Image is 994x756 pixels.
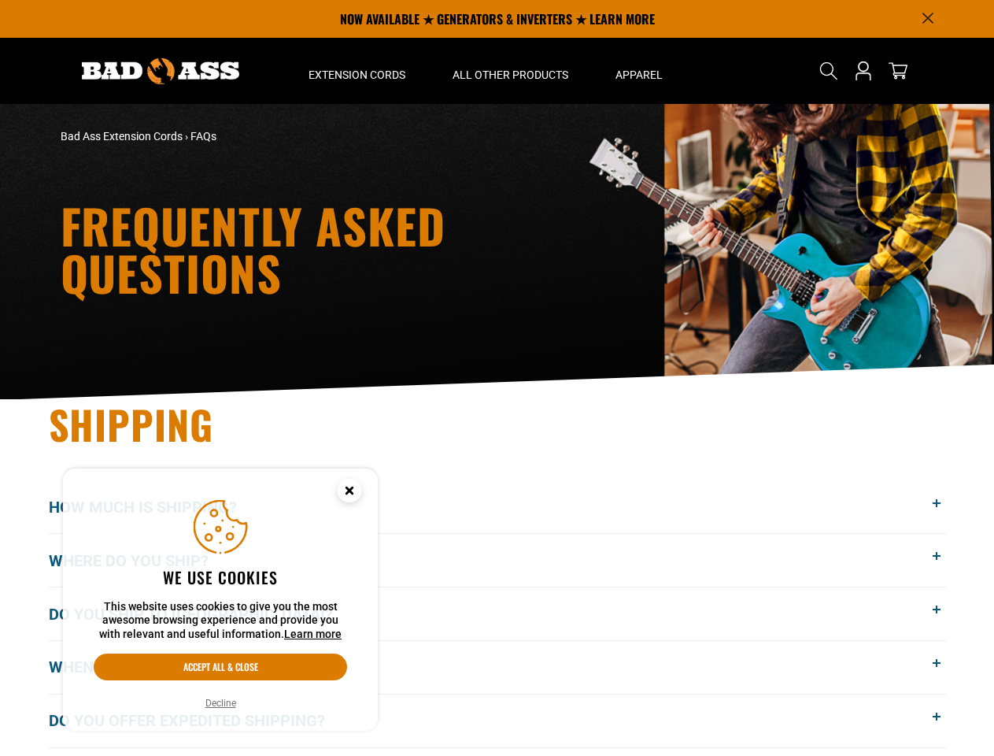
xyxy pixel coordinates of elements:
aside: Cookie Consent [63,469,378,732]
span: All Other Products [453,68,568,82]
span: Do you ship to [GEOGRAPHIC_DATA]? [49,602,357,626]
span: When will my order get here? [49,655,322,679]
button: Do you offer expedited shipping? [49,695,946,747]
span: Shipping [49,395,214,453]
button: Do you ship to [GEOGRAPHIC_DATA]? [49,587,946,640]
a: Learn more [284,628,342,640]
button: How much is shipping? [49,481,946,534]
span: Apparel [615,68,663,82]
button: Where do you ship? [49,534,946,587]
h1: Frequently Asked Questions [61,202,635,296]
span: Where do you ship? [49,549,232,573]
button: Accept all & close [94,654,347,680]
a: Bad Ass Extension Cords [61,130,183,143]
summary: Apparel [592,38,686,104]
summary: Search [816,58,841,83]
span: Extension Cords [309,68,405,82]
span: FAQs [190,130,216,143]
nav: breadcrumbs [61,128,635,145]
button: Decline [201,695,241,711]
button: When will my order get here? [49,641,946,694]
span: › [185,130,188,143]
span: How much is shipping? [49,495,261,519]
span: Do you offer expedited shipping? [49,709,349,732]
img: Bad Ass Extension Cords [82,58,239,84]
summary: All Other Products [429,38,592,104]
summary: Extension Cords [285,38,429,104]
h2: We use cookies [94,567,347,587]
p: This website uses cookies to give you the most awesome browsing experience and provide you with r... [94,600,347,642]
